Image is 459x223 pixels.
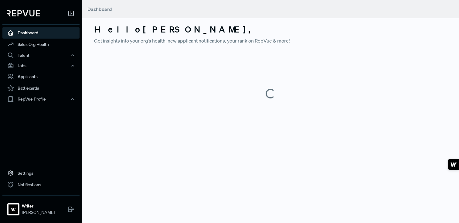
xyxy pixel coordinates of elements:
[8,204,18,214] img: Writer
[2,71,80,82] a: Applicants
[2,60,80,71] button: Jobs
[22,209,55,216] span: [PERSON_NAME]
[2,94,80,104] button: RepVue Profile
[2,179,80,190] a: Notifications
[22,203,55,209] strong: Writer
[87,6,112,12] span: Dashboard
[2,195,80,218] a: WriterWriter[PERSON_NAME]
[94,24,447,35] h3: Hello [PERSON_NAME] ,
[2,167,80,179] a: Settings
[7,10,40,16] img: RepVue
[2,50,80,60] button: Talent
[2,39,80,50] a: Sales Org Health
[2,27,80,39] a: Dashboard
[94,37,447,44] p: Get insights into your org's health, new applicant notifications, your rank on RepVue & more!
[2,82,80,94] a: Battlecards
